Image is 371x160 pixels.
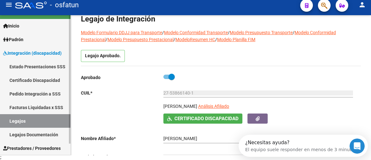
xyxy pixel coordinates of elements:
[3,145,61,152] span: Prestadores / Proveedores
[3,50,62,57] span: Integración (discapacidad)
[174,116,239,122] span: Certificado Discapacidad
[7,5,118,10] div: ¿Necesitas ayuda?
[175,37,215,42] a: ModeloResumen HC
[3,3,137,20] div: Abrir Intercom Messenger
[7,10,118,17] div: El equipo suele responder en menos de 3 minutos
[81,50,125,62] p: Legajo Aprobado.
[5,1,13,9] mat-icon: menu
[198,104,229,109] span: Análisis Afiliado
[81,89,163,96] p: CUIL
[230,30,293,35] a: Modelo Presupuesto Transporte
[239,135,368,157] iframe: Intercom live chat discovery launcher
[163,103,197,110] p: [PERSON_NAME]
[164,30,228,35] a: Modelo Conformidad Transporte
[358,1,366,9] mat-icon: person
[217,37,255,42] a: Modelo Planilla FIM
[81,135,163,142] p: Nombre Afiliado
[3,36,23,43] span: Padrón
[81,14,361,24] h1: Legajo de Integración
[81,30,162,35] a: Modelo Formulario DDJJ para Transporte
[350,138,365,154] iframe: Intercom live chat
[163,114,242,123] button: Certificado Discapacidad
[81,74,163,81] p: Aprobado
[107,37,173,42] a: Modelo Presupuesto Prestacional
[3,22,19,29] span: Inicio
